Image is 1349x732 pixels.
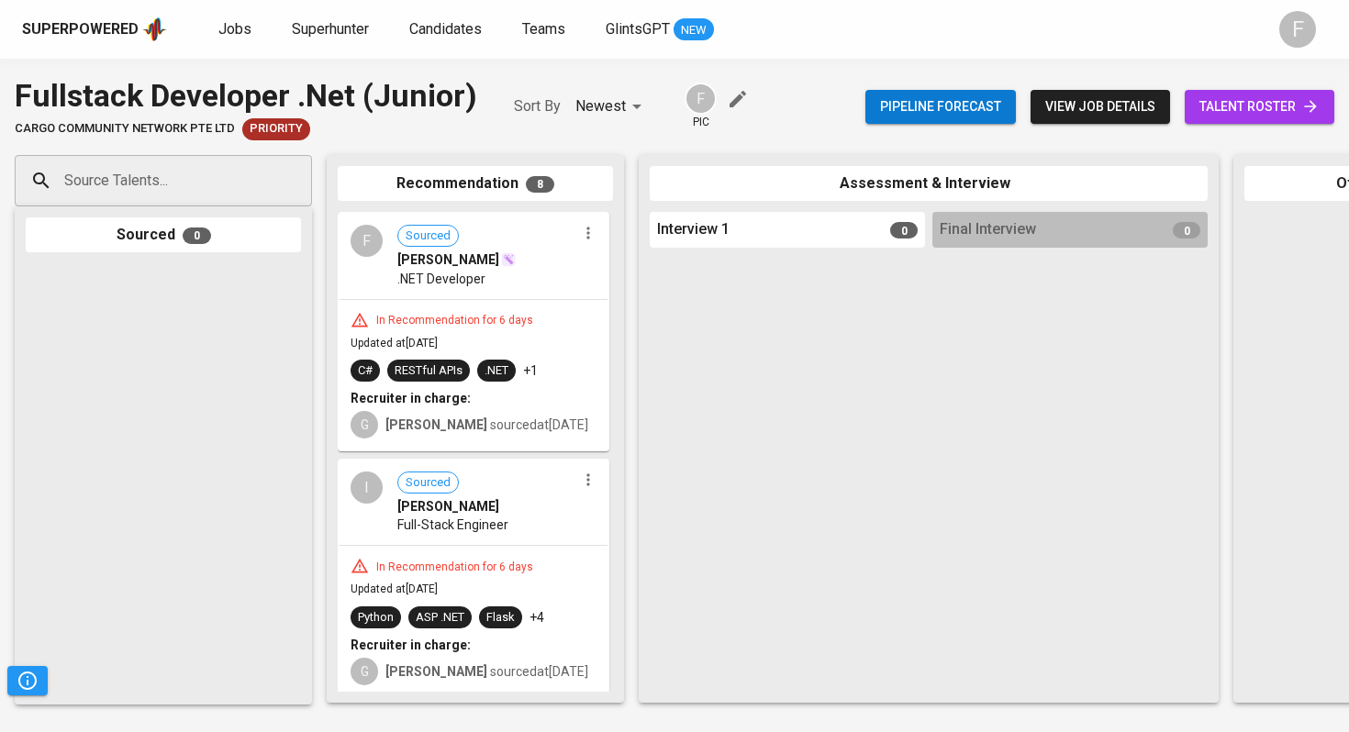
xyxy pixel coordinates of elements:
b: [PERSON_NAME] [385,664,487,679]
span: sourced at [DATE] [385,664,588,679]
span: Jobs [218,20,251,38]
button: Pipeline Triggers [7,666,48,695]
div: G [351,411,378,438]
span: Updated at [DATE] [351,582,438,595]
div: Assessment & Interview [650,166,1208,202]
span: NEW [674,21,714,39]
div: C# [358,362,373,380]
span: Full-Stack Engineer [397,516,508,534]
a: Superhunter [292,18,373,41]
div: Recommendation [338,166,613,202]
p: Newest [575,95,626,117]
div: Newest [575,90,648,124]
a: Superpoweredapp logo [22,16,167,43]
div: Fullstack Developer .Net (Junior) [15,73,477,118]
div: Python [358,609,394,627]
div: ASP .NET [416,609,464,627]
span: 0 [890,222,918,238]
span: Priority [242,120,310,138]
span: Interview 1 [657,219,730,240]
span: Sourced [398,227,458,245]
b: [PERSON_NAME] [385,417,487,432]
button: Open [302,179,306,183]
span: Candidates [409,20,482,38]
span: [PERSON_NAME] [397,497,499,516]
span: sourced at [DATE] [385,417,588,432]
img: magic_wand.svg [501,252,516,267]
span: talent roster [1199,95,1320,118]
a: GlintsGPT NEW [606,18,714,41]
div: F [685,83,717,115]
b: Recruiter in charge: [351,638,471,652]
div: F [351,225,383,257]
div: In Recommendation for 6 days [369,313,541,328]
span: 0 [1173,222,1200,238]
span: Teams [522,20,565,38]
a: Jobs [218,18,255,41]
span: 8 [526,176,554,193]
div: Superpowered [22,19,139,40]
span: .NET Developer [397,270,485,288]
div: pic [685,83,717,130]
p: +1 [523,361,538,380]
button: Pipeline forecast [865,90,1016,124]
span: view job details [1045,95,1155,118]
span: Pipeline forecast [880,95,1001,118]
div: G [351,658,378,685]
a: talent roster [1185,90,1334,124]
p: Sort By [514,95,561,117]
button: view job details [1031,90,1170,124]
div: FSourced[PERSON_NAME].NET DeveloperIn Recommendation for 6 daysUpdated at[DATE]C#RESTful APIs.NET... [338,212,609,451]
span: cargo community network pte ltd [15,120,235,138]
p: +4 [530,608,544,627]
div: F [1279,11,1316,48]
div: Flask [486,609,515,627]
span: [PERSON_NAME] [397,250,499,269]
b: Recruiter in charge: [351,391,471,405]
div: RESTful APIs [395,362,463,380]
span: Superhunter [292,20,369,38]
span: Sourced [398,474,458,492]
div: .NET [485,362,508,380]
div: New Job received from Demand Team [242,118,310,140]
div: Sourced [26,217,301,253]
a: Teams [522,18,569,41]
div: ISourced[PERSON_NAME]Full-Stack EngineerIn Recommendation for 6 daysUpdated at[DATE]PythonASP .NE... [338,459,609,698]
div: In Recommendation for 6 days [369,560,541,575]
span: GlintsGPT [606,20,670,38]
img: app logo [142,16,167,43]
span: 0 [183,227,211,244]
span: Updated at [DATE] [351,337,438,349]
span: Final Interview [940,219,1036,240]
a: Candidates [409,18,485,41]
div: I [351,471,383,504]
